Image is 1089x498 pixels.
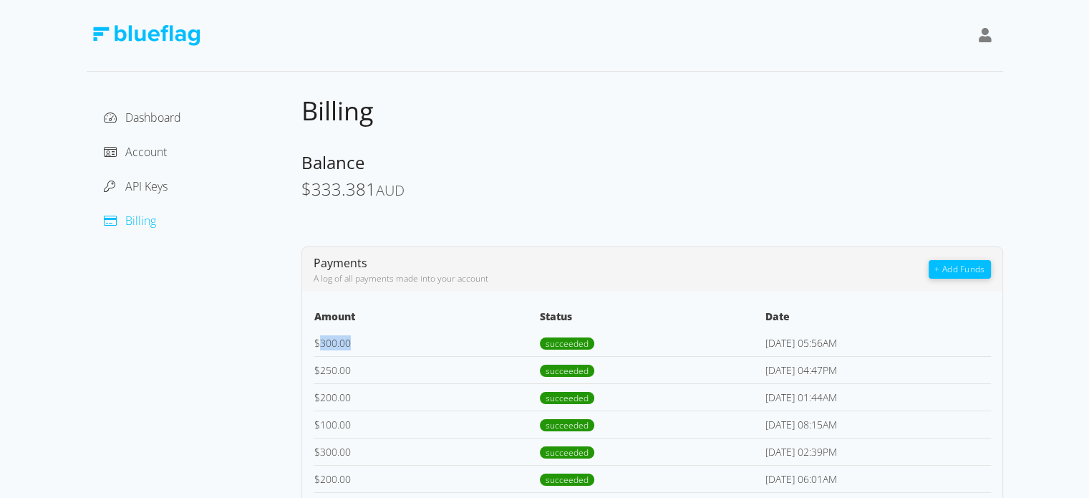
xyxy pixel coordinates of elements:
[765,308,990,330] th: Date
[92,25,200,46] img: Blue Flag Logo
[314,363,320,377] span: $
[765,330,990,357] td: [DATE] 05:56AM
[314,445,320,459] span: $
[540,337,594,350] span: succeeded
[125,213,156,229] span: Billing
[301,150,364,174] span: Balance
[376,181,405,200] span: AUD
[314,356,539,383] td: 250.00
[314,438,539,465] td: 300.00
[314,330,539,357] td: 300.00
[125,110,181,125] span: Dashboard
[314,308,539,330] th: Amount
[929,260,990,279] button: + Add Funds
[314,383,539,411] td: 200.00
[314,336,320,350] span: $
[314,255,367,271] span: Payments
[314,411,539,438] td: 100.00
[301,177,311,201] span: $
[540,474,594,486] span: succeeded
[301,93,374,128] span: Billing
[125,144,167,160] span: Account
[540,419,594,431] span: succeeded
[540,392,594,404] span: succeeded
[104,213,156,229] a: Billing
[314,418,320,431] span: $
[314,472,320,486] span: $
[125,178,168,194] span: API Keys
[765,438,990,465] td: [DATE] 02:39PM
[540,365,594,377] span: succeeded
[104,178,168,194] a: API Keys
[314,391,320,404] span: $
[104,110,181,125] a: Dashboard
[765,383,990,411] td: [DATE] 01:44AM
[765,465,990,492] td: [DATE] 06:01AM
[765,356,990,383] td: [DATE] 04:47PM
[311,177,376,201] span: 333.381
[765,411,990,438] td: [DATE] 08:15AM
[540,446,594,459] span: succeeded
[539,308,765,330] th: Status
[314,465,539,492] td: 200.00
[314,272,929,285] div: A log of all payments made into your account
[104,144,167,160] a: Account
